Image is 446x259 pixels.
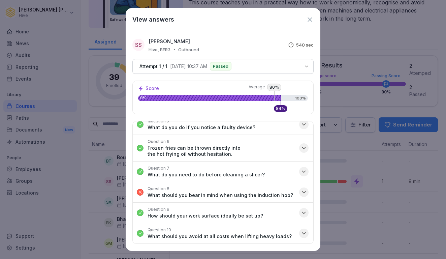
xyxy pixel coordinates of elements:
[139,63,167,69] p: Attempt 1 / 1
[146,86,159,91] p: Score
[170,64,207,69] p: [DATE] 10:37 AM
[178,47,199,52] p: Outbound
[213,64,228,68] p: Passed
[148,233,292,239] p: What should you avoid at all costs when lifting heavy loads?
[148,124,255,131] p: What do you do if you notice a faulty device?
[149,38,190,46] p: [PERSON_NAME]
[132,39,145,51] div: SS
[296,42,314,48] p: 540 sec
[148,207,169,212] p: Question 9
[148,227,171,233] p: Question 10
[148,186,169,192] p: Question 8
[133,182,313,202] button: Question 8What should you bear in mind when using the induction hob?
[148,145,295,157] p: Frozen fries can be thrown directly into the hot frying oil without hesitation.
[133,223,313,243] button: Question 10What should you avoid at all costs when lifting heavy loads?
[276,107,285,111] p: 84 %
[148,139,169,144] p: Question 6
[148,213,263,219] p: How should your work surface ideally be set up?
[225,84,265,90] span: Average
[138,96,281,100] p: 0%
[133,203,313,223] button: Question 9How should your work surface ideally be set up?
[149,47,170,52] p: Hive, BER3
[148,172,265,178] p: What do you need to do before cleaning a slicer?
[295,96,306,100] p: 100%
[148,192,293,198] p: What should you bear in mind when using the induction hob?
[133,162,313,182] button: Question 7What do you need to do before cleaning a slicer?
[148,166,169,171] p: Question 7
[133,135,313,161] button: Question 6Frozen fries can be thrown directly into the hot frying oil without hesitation.
[132,15,174,24] h1: View answers
[267,84,281,91] p: 80 %
[133,114,313,135] button: Question 5What do you do if you notice a faulty device?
